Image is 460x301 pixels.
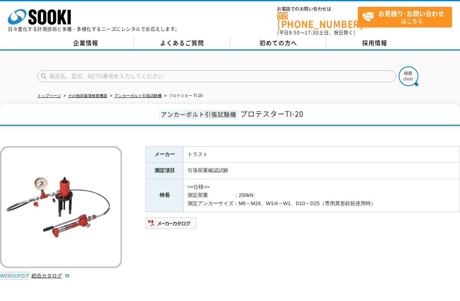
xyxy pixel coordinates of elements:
[305,29,319,36] span: 17:30
[358,7,452,28] a: お見積り･お問い合わせはこちら
[114,94,162,98] a: アンカーボルト引張試験機
[31,273,70,279] a: 総合カタログ
[37,37,134,49] a: 企業情報
[362,7,452,27] span: はこちら
[230,37,326,49] a: 初めての方へ
[184,146,460,163] td: トラスト
[37,94,61,98] a: トップページ
[146,179,184,212] th: 特長
[277,29,355,36] span: (平日 ～ 土日、祝日除く)
[326,37,423,49] a: 採用情報
[277,12,358,28] a: [PHONE_NUMBER]
[184,163,460,179] td: 引張荷重確認試験
[145,222,197,228] a: メーカーカタログ
[145,217,197,229] img: メーカーカタログ
[159,110,238,119] span: アンカーボルト引張試験機
[37,70,396,82] input: 商品名、型式、NETIS番号を入力してください
[240,108,304,119] span: プロテスターTI-20
[399,66,418,86] img: btn_search.png
[289,29,300,36] span: 8:50
[134,37,230,49] a: よくあるご質問
[146,146,184,163] th: メーカー
[146,163,184,179] th: 測定項目
[259,39,297,47] span: 初めての方へ
[378,9,444,18] strong: お見積り･お問い合わせ
[277,7,358,11] span: お電話でのお問い合わせは
[163,92,202,100] li: プロテスター TI-20
[184,179,460,212] td: <<仕様>> 測定荷重 ：200kN 測定アンカーサイズ：M6～M24、W1/4～W1、D10～D25（専用異形鉄筋使用時）
[8,27,180,31] p: 日々進化する計測技術と多種・多様化するニーズにレンタルでお応えします。
[68,94,107,98] a: その他非破壊検査機器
